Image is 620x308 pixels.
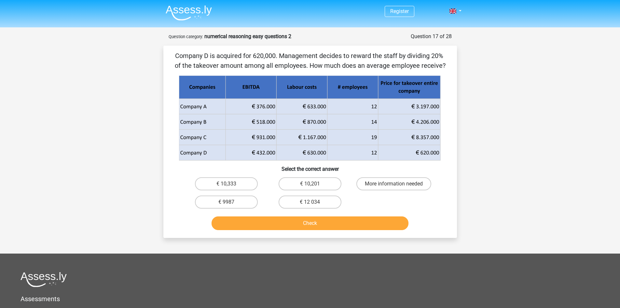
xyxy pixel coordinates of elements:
label: € 9987 [195,196,258,209]
p: Company D is acquired for 620,000. Management decides to reward the staff by dividing 20% ​​of th... [174,51,447,70]
img: Assessly [166,5,212,21]
small: Question category: [169,34,203,39]
label: More information needed [356,177,431,190]
strong: numerical reasoning easy questions 2 [204,33,291,39]
h6: Select the correct answer [174,161,447,172]
img: Assessly logo [21,272,67,287]
h5: Assessments [21,295,599,303]
button: Check [212,216,408,230]
label: € 10,333 [195,177,258,190]
div: Question 17 of 28 [411,33,452,40]
label: € 10,201 [279,177,341,190]
label: € 12 034 [279,196,341,209]
a: Register [390,8,409,14]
